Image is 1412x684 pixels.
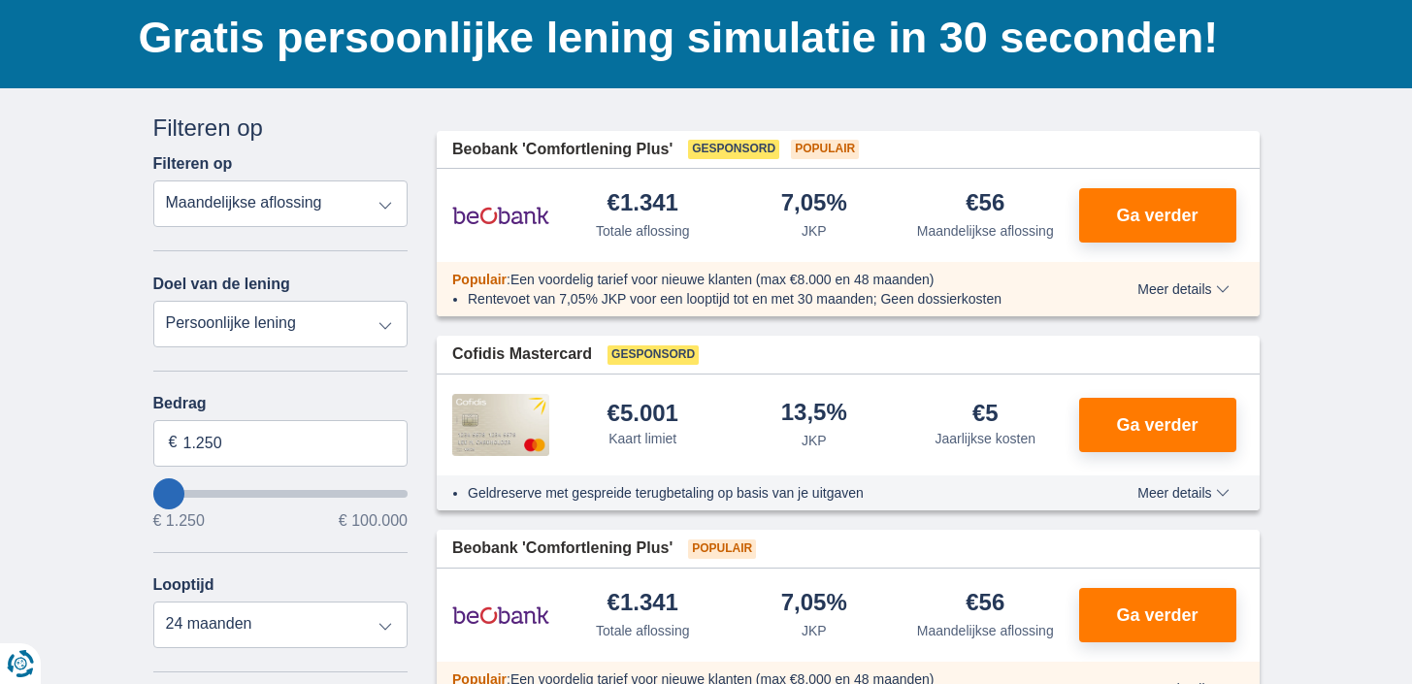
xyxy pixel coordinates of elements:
[802,221,827,241] div: JKP
[1137,486,1229,500] span: Meer details
[608,429,676,448] div: Kaart limiet
[468,289,1067,309] li: Rentevoet van 7,05% JKP voor een looptijd tot en met 30 maanden; Geen dossierkosten
[169,432,178,454] span: €
[1137,282,1229,296] span: Meer details
[917,621,1054,640] div: Maandelijkse aflossing
[917,221,1054,241] div: Maandelijkse aflossing
[153,513,205,529] span: € 1.250
[452,272,507,287] span: Populair
[1079,588,1236,642] button: Ga verder
[1116,207,1198,224] span: Ga verder
[688,539,756,559] span: Populair
[688,140,779,159] span: Gesponsord
[607,402,678,425] div: €5.001
[607,345,699,365] span: Gesponsord
[781,191,847,217] div: 7,05%
[1079,188,1236,243] button: Ga verder
[781,591,847,617] div: 7,05%
[966,191,1004,217] div: €56
[452,139,673,161] span: Beobank 'Comfortlening Plus'
[1116,606,1198,624] span: Ga verder
[972,402,999,425] div: €5
[607,191,678,217] div: €1.341
[452,394,549,456] img: product.pl.alt Cofidis CC
[1079,398,1236,452] button: Ga verder
[139,8,1260,68] h1: Gratis persoonlijke lening simulatie in 30 seconden!
[339,513,408,529] span: € 100.000
[510,272,935,287] span: Een voordelig tarief voor nieuwe klanten (max €8.000 en 48 maanden)
[153,276,290,293] label: Doel van de lening
[781,401,847,427] div: 13,5%
[1116,416,1198,434] span: Ga verder
[596,221,690,241] div: Totale aflossing
[936,429,1036,448] div: Jaarlijkse kosten
[802,621,827,640] div: JKP
[153,395,409,412] label: Bedrag
[596,621,690,640] div: Totale aflossing
[452,537,673,560] span: Beobank 'Comfortlening Plus'
[607,591,678,617] div: €1.341
[468,483,1067,503] li: Geldreserve met gespreide terugbetaling op basis van je uitgaven
[452,191,549,240] img: product.pl.alt Beobank
[1123,281,1243,297] button: Meer details
[452,343,592,366] span: Cofidis Mastercard
[153,112,409,145] div: Filteren op
[802,431,827,450] div: JKP
[966,591,1004,617] div: €56
[153,490,409,498] input: wantToBorrow
[452,591,549,639] img: product.pl.alt Beobank
[1123,485,1243,501] button: Meer details
[437,270,1082,289] div: :
[791,140,859,159] span: Populair
[153,155,233,173] label: Filteren op
[153,576,214,594] label: Looptijd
